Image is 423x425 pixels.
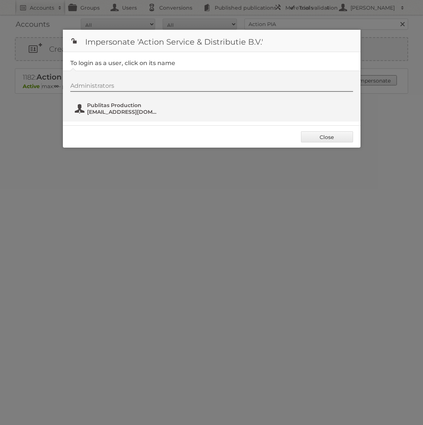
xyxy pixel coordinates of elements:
span: Publitas Production [87,102,159,109]
button: Publitas Production [EMAIL_ADDRESS][DOMAIN_NAME] [74,101,161,116]
a: Close [301,131,353,142]
div: Administrators [70,82,353,92]
legend: To login as a user, click on its name [70,59,175,67]
span: [EMAIL_ADDRESS][DOMAIN_NAME] [87,109,159,115]
h1: Impersonate 'Action Service & Distributie B.V.' [63,30,360,52]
